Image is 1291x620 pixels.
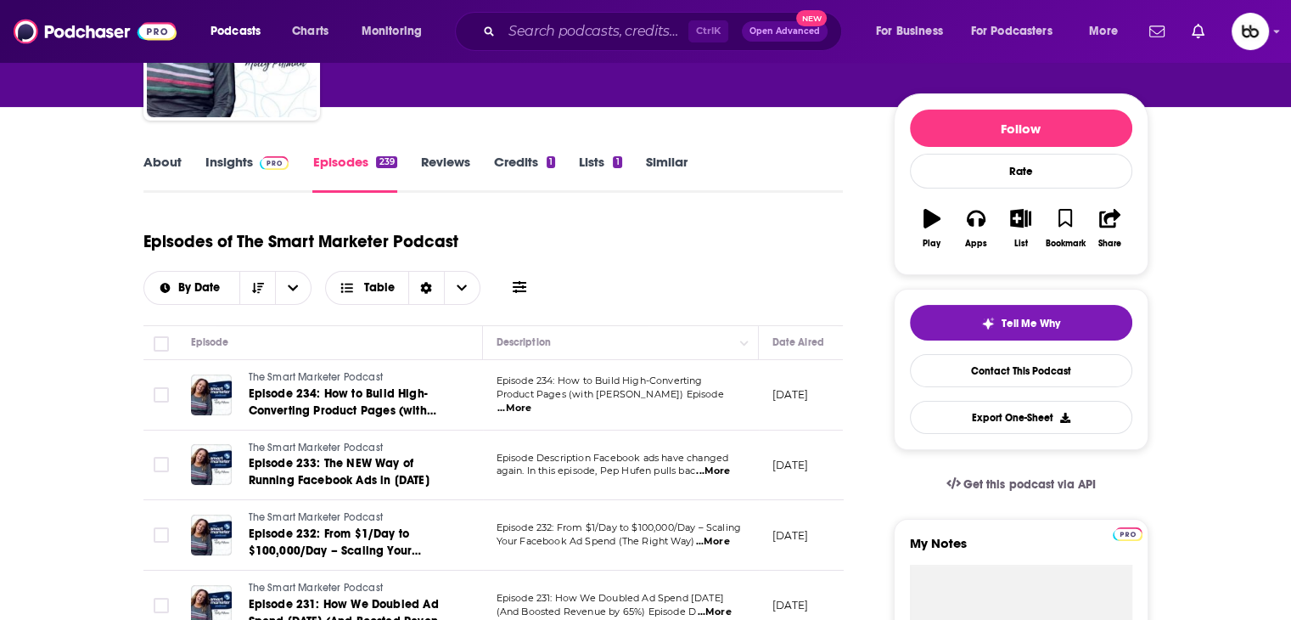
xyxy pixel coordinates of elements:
a: Pro website [1113,525,1142,541]
span: again. In this episode, Pep Hufen pulls bac [497,465,695,476]
span: Monitoring [362,20,422,43]
div: Rate [910,154,1132,189]
button: open menu [350,18,444,45]
p: [DATE] [772,598,809,612]
a: Episodes239 [312,154,396,193]
button: open menu [1077,18,1139,45]
a: Similar [646,154,688,193]
span: New [796,10,827,26]
span: Episode 232: From $1/Day to $100,000/Day – Scaling [497,521,742,533]
span: Tell Me Why [1002,317,1060,330]
span: The Smart Marketer Podcast [249,511,383,523]
button: open menu [275,272,311,304]
span: The Smart Marketer Podcast [249,371,383,383]
button: open menu [144,282,240,294]
span: The Smart Marketer Podcast [249,442,383,454]
button: Bookmark [1043,198,1087,259]
span: Episode Description Facebook ads have changed [497,452,729,464]
div: Bookmark [1045,239,1085,249]
button: Play [910,198,954,259]
span: Logged in as aj15670 [1232,13,1269,50]
button: Sort Direction [239,272,275,304]
p: [DATE] [772,458,809,472]
p: [DATE] [772,387,809,402]
span: Open Advanced [749,27,820,36]
div: Play [923,239,940,249]
span: Your Facebook Ad Spend (The Right Way) [497,535,695,547]
img: Podchaser Pro [260,156,289,170]
span: Episode 233: The NEW Way of Running Facebook Ads in [DATE] [249,456,429,488]
span: Episode 232: From $1/Day to $100,000/Day – Scaling Your Facebook Ad Spend [249,527,422,575]
button: open menu [199,18,283,45]
a: About [143,154,182,193]
label: My Notes [910,535,1132,565]
img: Podchaser - Follow, Share and Rate Podcasts [14,15,177,48]
a: Reviews [421,154,470,193]
span: Ctrl K [688,20,728,42]
div: Search podcasts, credits, & more... [471,12,858,51]
button: Open AdvancedNew [742,21,828,42]
div: 1 [547,156,555,168]
span: Episode 234: How to Build High-Converting Product Pages (with [PERSON_NAME]) [249,386,436,435]
span: ...More [698,606,732,619]
button: List [998,198,1042,259]
span: Podcasts [210,20,261,43]
a: The Smart Marketer Podcast [249,581,452,596]
span: For Business [876,20,943,43]
span: (And Boosted Revenue by 65%) Episode D [497,606,697,617]
button: open menu [864,18,964,45]
a: The Smart Marketer Podcast [249,441,452,456]
a: Contact This Podcast [910,354,1132,387]
a: The Smart Marketer Podcast [249,510,452,526]
button: Export One-Sheet [910,401,1132,434]
span: Charts [292,20,328,43]
span: Episode 234: How to Build High-Converting [497,375,703,386]
span: Toggle select row [154,387,169,403]
span: Product Pages (with [PERSON_NAME]) Episode [497,388,724,400]
a: Episode 233: The NEW Way of Running Facebook Ads in [DATE] [249,455,452,489]
a: Show notifications dropdown [1142,17,1171,46]
span: Get this podcast via API [963,477,1095,492]
button: Apps [954,198,998,259]
div: Share [1098,239,1121,249]
a: Episode 232: From $1/Day to $100,000/Day – Scaling Your Facebook Ad Spend [249,526,452,560]
button: Show profile menu [1232,13,1269,50]
button: Choose View [325,271,480,305]
a: Charts [281,18,339,45]
img: User Profile [1232,13,1269,50]
div: Apps [965,239,987,249]
div: Description [497,332,551,352]
div: 239 [376,156,396,168]
span: Toggle select row [154,527,169,543]
span: Toggle select row [154,457,169,472]
a: Credits1 [494,154,555,193]
span: Episode 231: How We Doubled Ad Spend [DATE] [497,592,724,604]
div: Sort Direction [408,272,444,304]
a: InsightsPodchaser Pro [205,154,289,193]
span: ...More [696,465,730,478]
input: Search podcasts, credits, & more... [502,18,688,45]
button: tell me why sparkleTell Me Why [910,305,1132,341]
h1: Episodes of The Smart Marketer Podcast [143,231,458,252]
img: Podchaser Pro [1113,527,1142,541]
button: Share [1087,198,1131,259]
span: For Podcasters [971,20,1052,43]
p: [DATE] [772,528,809,543]
button: open menu [960,18,1077,45]
div: Date Aired [772,332,824,352]
span: Toggle select row [154,598,169,613]
span: More [1089,20,1118,43]
h2: Choose List sort [143,271,312,305]
span: ...More [696,535,730,549]
div: Episode [191,332,229,352]
span: Table [364,282,395,294]
a: Show notifications dropdown [1185,17,1211,46]
span: The Smart Marketer Podcast [249,582,383,594]
span: By Date [178,282,226,294]
a: Get this podcast via API [933,464,1109,505]
div: 1 [613,156,621,168]
a: Episode 234: How to Build High-Converting Product Pages (with [PERSON_NAME]) [249,386,452,420]
button: Column Actions [734,333,755,353]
